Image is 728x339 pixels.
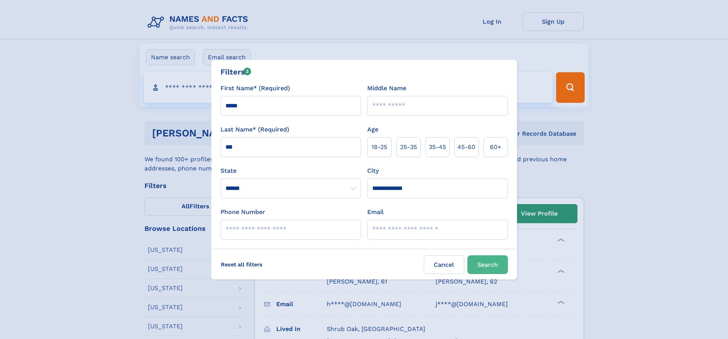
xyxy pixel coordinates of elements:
[367,84,406,93] label: Middle Name
[221,125,289,134] label: Last Name* (Required)
[367,166,379,175] label: City
[367,125,378,134] label: Age
[221,166,361,175] label: State
[490,143,501,152] span: 60+
[367,208,384,217] label: Email
[467,255,508,274] button: Search
[457,143,475,152] span: 45‑60
[400,143,417,152] span: 25‑35
[221,66,251,78] div: Filters
[221,84,290,93] label: First Name* (Required)
[424,255,464,274] label: Cancel
[216,255,268,274] label: Reset all filters
[371,143,387,152] span: 18‑25
[429,143,446,152] span: 35‑45
[221,208,265,217] label: Phone Number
